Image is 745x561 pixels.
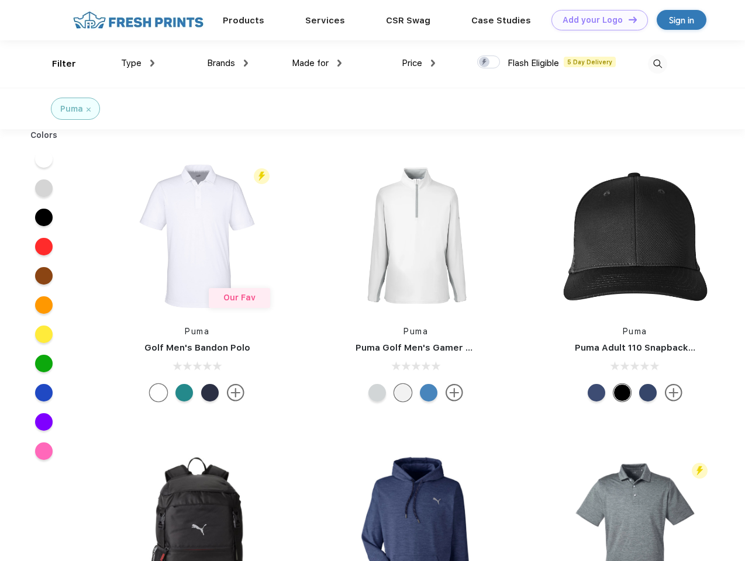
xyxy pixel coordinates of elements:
span: Flash Eligible [508,58,559,68]
a: CSR Swag [386,15,430,26]
div: Puma [60,103,83,115]
img: dropdown.png [337,60,342,67]
a: Puma Golf Men's Gamer Golf Quarter-Zip [356,342,540,353]
span: 5 Day Delivery [564,57,616,67]
img: dropdown.png [244,60,248,67]
div: Pma Blk Pma Blk [613,384,631,401]
img: flash_active_toggle.svg [692,463,708,479]
a: Puma [623,327,647,336]
img: DT [629,16,637,23]
a: Sign in [657,10,706,30]
div: Bright White [394,384,412,401]
img: dropdown.png [431,60,435,67]
img: dropdown.png [150,60,154,67]
div: High Rise [368,384,386,401]
img: func=resize&h=266 [338,158,494,314]
span: Type [121,58,142,68]
img: filter_cancel.svg [87,108,91,112]
img: func=resize&h=266 [557,158,713,314]
div: Bright White [150,384,167,401]
div: Peacoat Qut Shd [588,384,605,401]
a: Products [223,15,264,26]
div: Add your Logo [563,15,623,25]
div: Bright Cobalt [420,384,437,401]
img: desktop_search.svg [648,54,667,74]
img: func=resize&h=266 [119,158,275,314]
div: Navy Blazer [201,384,219,401]
img: fo%20logo%202.webp [70,10,207,30]
span: Brands [207,58,235,68]
span: Our Fav [223,293,256,302]
img: more.svg [665,384,682,401]
a: Puma [403,327,428,336]
span: Made for [292,58,329,68]
div: Green Lagoon [175,384,193,401]
a: Golf Men's Bandon Polo [144,342,250,353]
div: Colors [22,129,67,141]
a: Puma [185,327,209,336]
img: more.svg [446,384,463,401]
img: more.svg [227,384,244,401]
span: Price [402,58,422,68]
div: Sign in [669,13,694,27]
a: Services [305,15,345,26]
div: Peacoat with Qut Shd [639,384,657,401]
div: Filter [52,57,76,71]
img: flash_active_toggle.svg [254,168,270,184]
